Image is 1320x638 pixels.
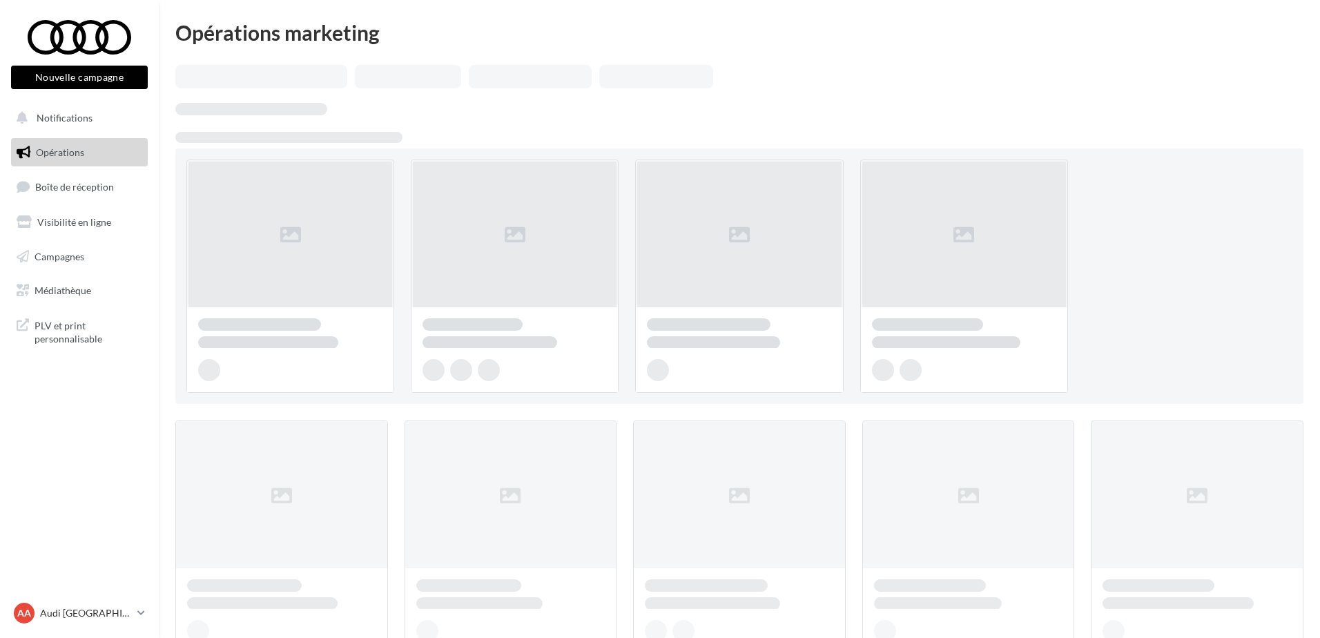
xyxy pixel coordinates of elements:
[37,112,93,124] span: Notifications
[11,66,148,89] button: Nouvelle campagne
[8,311,151,351] a: PLV et print personnalisable
[35,181,114,193] span: Boîte de réception
[8,138,151,167] a: Opérations
[40,606,132,620] p: Audi [GEOGRAPHIC_DATA]
[35,284,91,296] span: Médiathèque
[17,606,31,620] span: AA
[8,208,151,237] a: Visibilité en ligne
[8,104,145,133] button: Notifications
[8,276,151,305] a: Médiathèque
[8,172,151,202] a: Boîte de réception
[36,146,84,158] span: Opérations
[8,242,151,271] a: Campagnes
[37,216,111,228] span: Visibilité en ligne
[11,600,148,626] a: AA Audi [GEOGRAPHIC_DATA]
[35,250,84,262] span: Campagnes
[175,22,1303,43] div: Opérations marketing
[35,316,142,346] span: PLV et print personnalisable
